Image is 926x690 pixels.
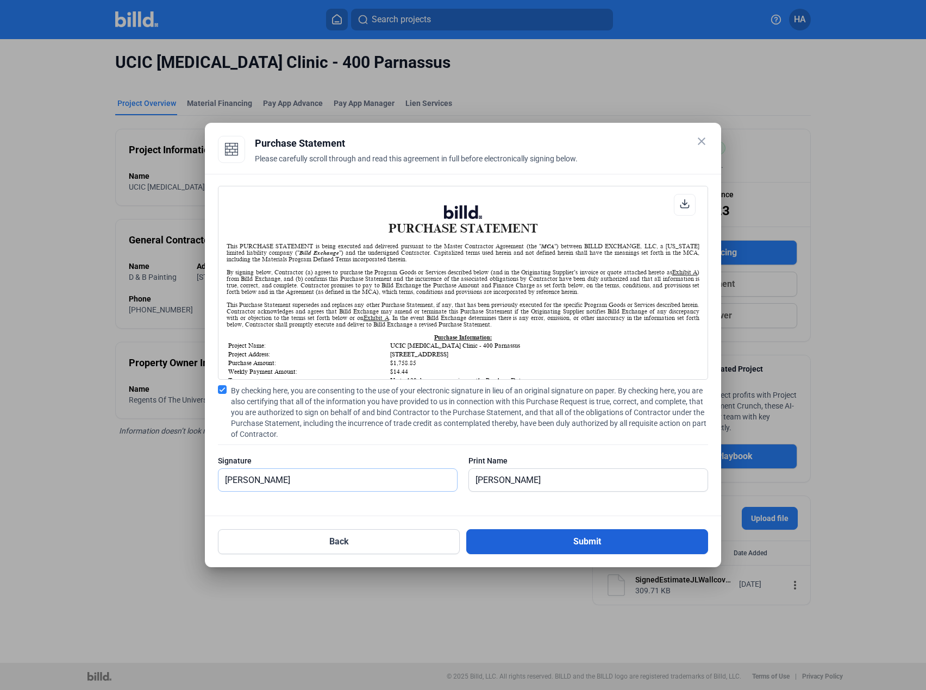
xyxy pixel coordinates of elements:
button: Back [218,529,460,554]
button: Submit [466,529,708,554]
td: Term: [228,377,389,384]
u: Purchase Information: [434,334,492,341]
h1: PURCHASE STATEMENT [227,205,699,235]
u: Exhibit A [364,315,389,321]
td: UCIC [MEDICAL_DATA] Clinic - 400 Parnassus [390,342,698,349]
td: Up to 120 days, commencing on the Purchase Date [390,377,698,384]
div: Print Name [468,455,708,466]
td: Project Address: [228,350,389,358]
td: Project Name: [228,342,389,349]
span: By checking here, you are consenting to the use of your electronic signature in lieu of an origin... [231,385,708,440]
td: Purchase Amount: [228,359,389,367]
div: By signing below, Contractor (a) agrees to purchase the Program Goods or Services described below... [227,269,699,295]
input: Signature [218,469,457,491]
mat-icon: close [695,135,708,148]
td: Weekly Payment Amount: [228,368,389,375]
div: Purchase Statement [255,136,708,151]
div: This PURCHASE STATEMENT is being executed and delivered pursuant to the Master Contractor Agreeme... [227,243,699,262]
td: $1,758.85 [390,359,698,367]
td: [STREET_ADDRESS] [390,350,698,358]
i: Billd Exchange [299,249,339,256]
div: This Purchase Statement supersedes and replaces any other Purchase Statement, if any, that has be... [227,302,699,328]
td: $14.44 [390,368,698,375]
u: Exhibit A [672,269,697,275]
div: Signature [218,455,458,466]
i: MCA [541,243,554,249]
div: Please carefully scroll through and read this agreement in full before electronically signing below. [255,153,708,177]
input: Print Name [469,469,696,491]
